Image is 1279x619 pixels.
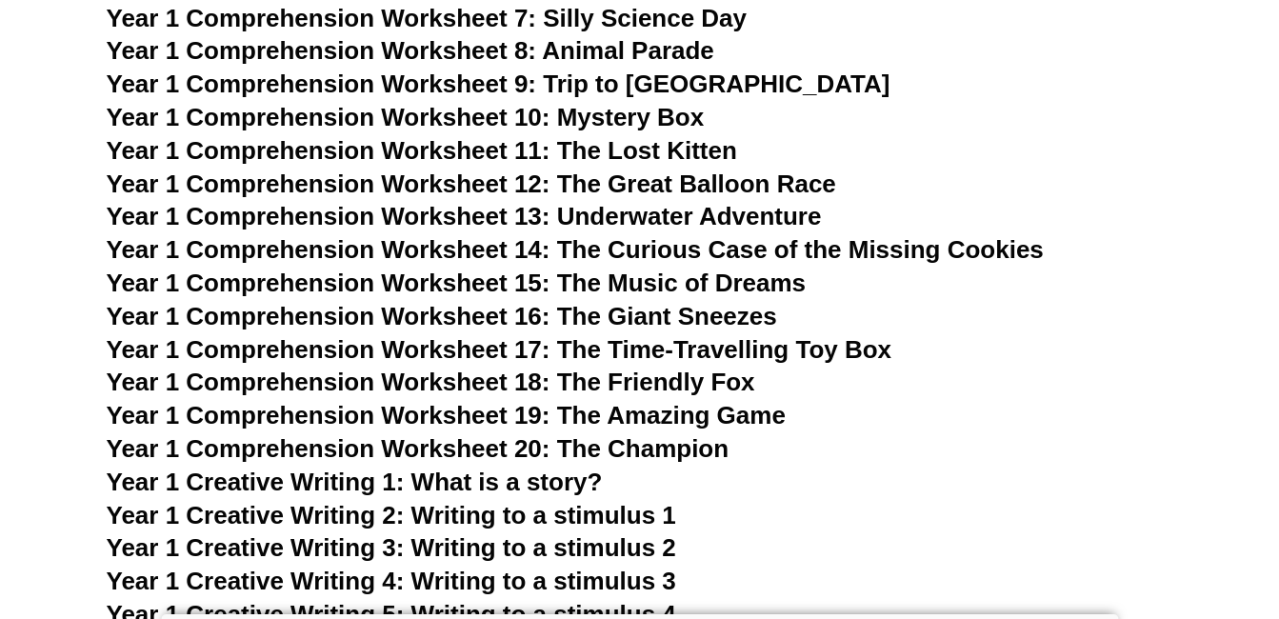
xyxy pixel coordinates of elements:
[107,170,836,198] a: Year 1 Comprehension Worksheet 12: The Great Balloon Race
[107,202,822,230] a: Year 1 Comprehension Worksheet 13: Underwater Adventure
[107,136,737,165] a: Year 1 Comprehension Worksheet 11: The Lost Kitten
[107,434,729,463] a: Year 1 Comprehension Worksheet 20: The Champion
[107,269,807,297] a: Year 1 Comprehension Worksheet 15: The Music of Dreams
[107,501,676,529] a: Year 1 Creative Writing 2: Writing to a stimulus 1
[1184,528,1279,619] iframe: Chat Widget
[107,36,714,65] a: Year 1 Comprehension Worksheet 8: Animal Parade
[107,567,676,595] a: Year 1 Creative Writing 4: Writing to a stimulus 3
[107,302,777,330] a: Year 1 Comprehension Worksheet 16: The Giant Sneezes
[107,4,748,32] a: Year 1 Comprehension Worksheet 7: Silly Science Day
[107,103,705,131] a: Year 1 Comprehension Worksheet 10: Mystery Box
[107,368,755,396] a: Year 1 Comprehension Worksheet 18: The Friendly Fox
[107,533,676,562] a: Year 1 Creative Writing 3: Writing to a stimulus 2
[107,235,1044,264] a: Year 1 Comprehension Worksheet 14: The Curious Case of the Missing Cookies
[107,401,786,429] a: Year 1 Comprehension Worksheet 19: The Amazing Game
[107,70,890,98] a: Year 1 Comprehension Worksheet 9: Trip to [GEOGRAPHIC_DATA]
[107,335,892,364] a: Year 1 Comprehension Worksheet 17: The Time-Travelling Toy Box
[107,468,603,496] a: Year 1 Creative Writing 1: What is a story?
